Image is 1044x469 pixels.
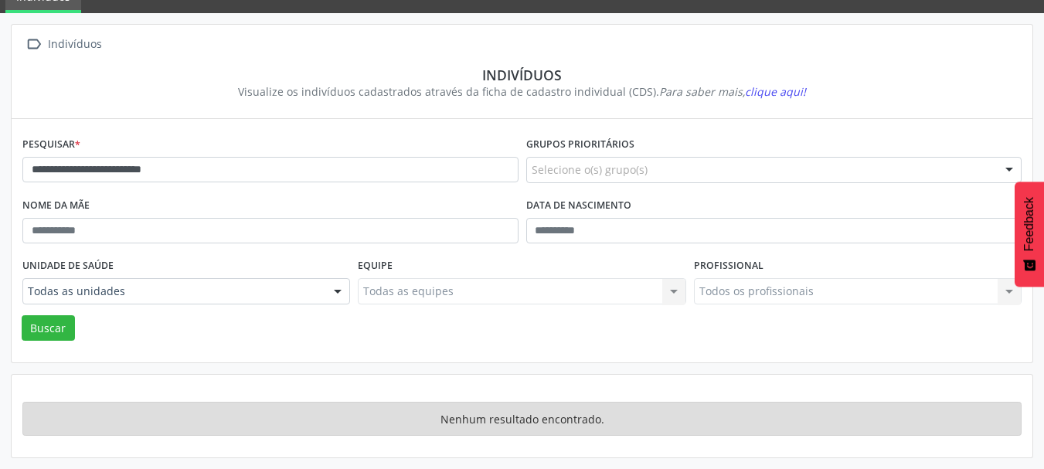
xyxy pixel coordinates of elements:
[45,33,104,56] div: Indivíduos
[22,33,45,56] i: 
[33,66,1011,83] div: Indivíduos
[1015,182,1044,287] button: Feedback - Mostrar pesquisa
[526,194,631,218] label: Data de nascimento
[22,133,80,157] label: Pesquisar
[358,254,393,278] label: Equipe
[22,194,90,218] label: Nome da mãe
[745,84,806,99] span: clique aqui!
[1022,197,1036,251] span: Feedback
[22,254,114,278] label: Unidade de saúde
[694,254,763,278] label: Profissional
[22,315,75,342] button: Buscar
[33,83,1011,100] div: Visualize os indivíduos cadastrados através da ficha de cadastro individual (CDS).
[28,284,318,299] span: Todas as unidades
[22,402,1022,436] div: Nenhum resultado encontrado.
[532,161,648,178] span: Selecione o(s) grupo(s)
[22,33,104,56] a:  Indivíduos
[526,133,634,157] label: Grupos prioritários
[659,84,806,99] i: Para saber mais,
